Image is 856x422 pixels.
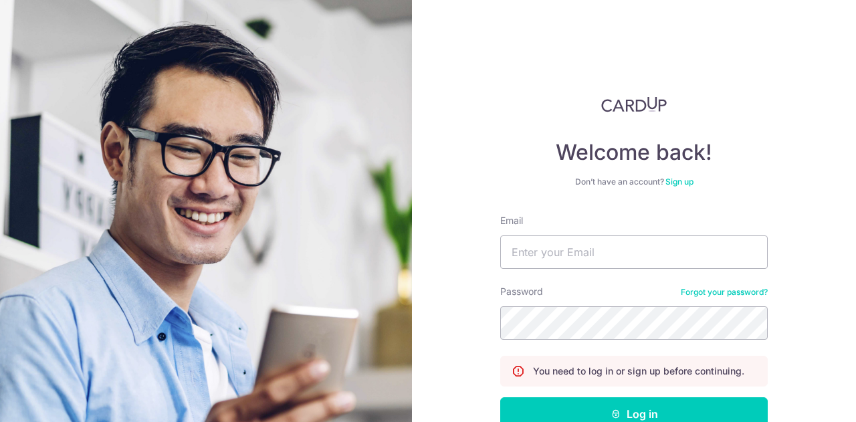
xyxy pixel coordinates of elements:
h4: Welcome back! [500,139,768,166]
a: Sign up [665,177,693,187]
div: Don’t have an account? [500,177,768,187]
input: Enter your Email [500,235,768,269]
p: You need to log in or sign up before continuing. [533,364,744,378]
label: Password [500,285,543,298]
label: Email [500,214,523,227]
a: Forgot your password? [681,287,768,298]
img: CardUp Logo [601,96,667,112]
